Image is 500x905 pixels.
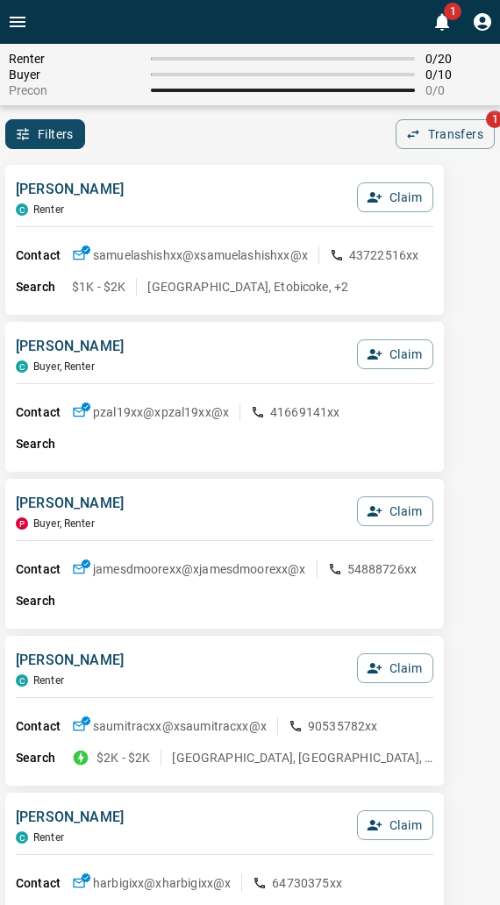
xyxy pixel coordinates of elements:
div: condos.ca [16,203,28,216]
p: Renter [33,831,64,844]
div: property.ca [16,517,28,530]
span: Precon [9,83,140,97]
p: Search [16,278,72,296]
p: [GEOGRAPHIC_DATA], [GEOGRAPHIC_DATA], +1 [172,749,433,766]
p: pzal19xx@x pzal19xx@x [93,403,229,421]
span: Renter [9,52,140,66]
span: 0 / 0 [425,83,491,97]
button: Claim [357,653,433,683]
p: Contact [16,246,72,265]
p: $2K - $2K [96,749,150,766]
button: Filters [5,119,85,149]
p: Buyer, Renter [33,360,95,373]
button: Claim [357,339,433,369]
p: Buyer, Renter [33,517,95,530]
span: Buyer [9,68,140,82]
p: saumitracxx@x saumitracxx@x [93,717,267,735]
button: Claim [357,810,433,840]
p: 90535782xx [308,717,378,735]
div: condos.ca [16,674,28,687]
p: samuelashishxx@x samuelashishxx@x [93,246,308,264]
button: 1 [425,4,460,39]
p: Renter [33,674,64,687]
p: Contact [16,403,72,422]
div: condos.ca [16,831,28,844]
button: Claim [357,182,433,212]
p: [PERSON_NAME] [16,807,124,828]
p: Contact [16,560,72,579]
button: Profile [465,4,500,39]
p: 43722516xx [349,246,419,264]
button: Transfers [396,119,495,149]
p: $1K - $2K [72,278,125,296]
p: [PERSON_NAME] [16,493,124,514]
p: Search [16,749,72,767]
p: Search [16,592,72,610]
span: 0 / 10 [425,68,491,82]
button: Claim [357,496,433,526]
p: 54888726xx [347,560,418,578]
p: Renter [33,203,64,216]
p: 64730375xx [272,874,342,892]
span: 1 [444,3,461,20]
p: jamesdmoorexx@x jamesdmoorexx@x [93,560,306,578]
p: Contact [16,874,72,893]
p: Search [16,435,72,453]
p: [PERSON_NAME] [16,336,124,357]
p: harbigixx@x harbigixx@x [93,874,231,892]
p: [GEOGRAPHIC_DATA], Etobicoke, +2 [147,278,348,296]
p: 41669141xx [270,403,340,421]
span: 0 / 20 [425,52,491,66]
p: Contact [16,717,72,736]
p: [PERSON_NAME] [16,179,124,200]
div: condos.ca [16,360,28,373]
p: [PERSON_NAME] [16,650,124,671]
